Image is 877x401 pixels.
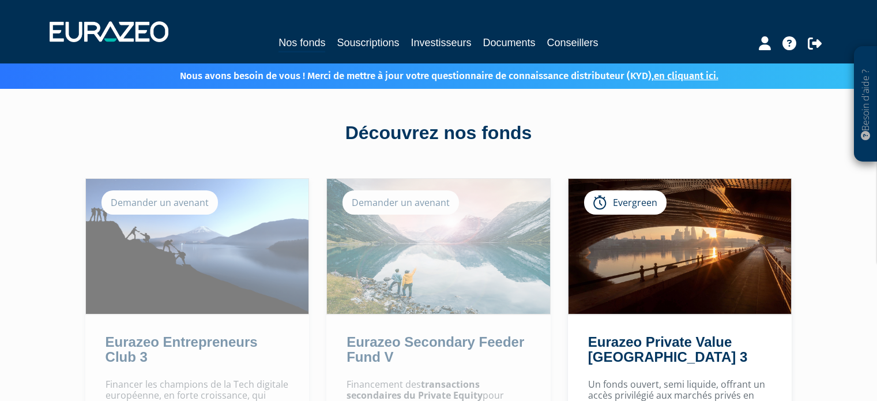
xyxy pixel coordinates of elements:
[347,334,524,365] a: Eurazeo Secondary Feeder Fund V
[327,179,550,314] img: Eurazeo Secondary Feeder Fund V
[483,35,536,51] a: Documents
[569,179,792,314] img: Eurazeo Private Value Europe 3
[337,35,399,51] a: Souscriptions
[654,70,718,82] a: en cliquant ici.
[86,179,309,314] img: Eurazeo Entrepreneurs Club 3
[101,190,218,215] div: Demander un avenant
[110,120,767,147] div: Découvrez nos fonds
[859,53,872,156] p: Besoin d'aide ?
[547,35,599,51] a: Conseillers
[106,334,258,365] a: Eurazeo Entrepreneurs Club 3
[411,35,471,51] a: Investisseurs
[50,21,168,42] img: 1732889491-logotype_eurazeo_blanc_rvb.png
[278,35,325,53] a: Nos fonds
[588,334,747,365] a: Eurazeo Private Value [GEOGRAPHIC_DATA] 3
[146,66,718,83] p: Nous avons besoin de vous ! Merci de mettre à jour votre questionnaire de connaissance distribute...
[342,190,459,215] div: Demander un avenant
[584,190,667,215] div: Evergreen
